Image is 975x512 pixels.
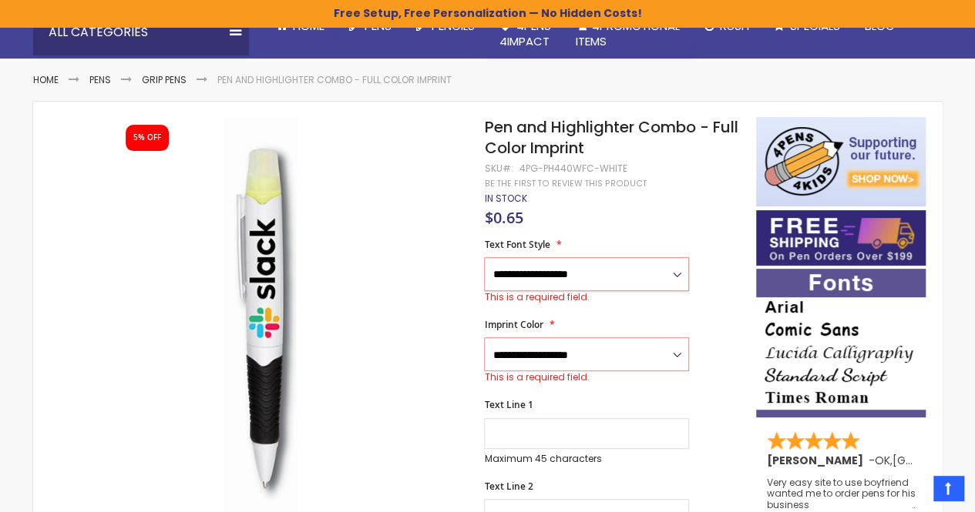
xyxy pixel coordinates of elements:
[933,476,963,500] a: Top
[519,162,627,175] div: 4PG-PH440WFC-WHITE
[484,291,689,303] div: This is a required field.
[484,238,550,251] span: Text Font Style
[484,162,513,175] strong: SKU
[865,18,895,34] span: Blog
[563,9,692,59] a: 4PROMOTIONALITEMS
[487,9,563,59] a: 4Pens4impact
[756,117,926,206] img: 4pens 4 kids
[576,18,680,49] span: 4PROMOTIONAL ITEMS
[767,477,916,510] div: Very easy site to use boyfriend wanted me to order pens for his business
[767,453,869,468] span: [PERSON_NAME]
[484,318,543,331] span: Imprint Color
[89,73,111,86] a: Pens
[756,269,926,417] img: font-personalization-examples
[484,371,689,383] div: This is a required field.
[484,453,689,465] p: Maximum 45 characters
[484,192,526,205] span: In stock
[790,18,840,34] span: Specials
[484,116,738,159] span: Pen and Highlighter Combo - Full Color Imprint
[33,73,59,86] a: Home
[365,18,392,34] span: Pens
[293,18,324,34] span: Home
[756,210,926,266] img: Free shipping on orders over $199
[875,453,890,468] span: OK
[33,9,249,55] div: All Categories
[484,398,533,411] span: Text Line 1
[484,480,533,493] span: Text Line 2
[142,73,187,86] a: Grip Pens
[499,18,551,49] span: 4Pens 4impact
[484,178,646,189] a: Be the first to review this product
[720,18,749,34] span: Rush
[133,132,161,143] div: 5% OFF
[432,18,475,34] span: Pencils
[484,207,523,228] span: $0.65
[217,74,452,86] li: Pen and Highlighter Combo - Full Color Imprint
[484,192,526,205] div: Availability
